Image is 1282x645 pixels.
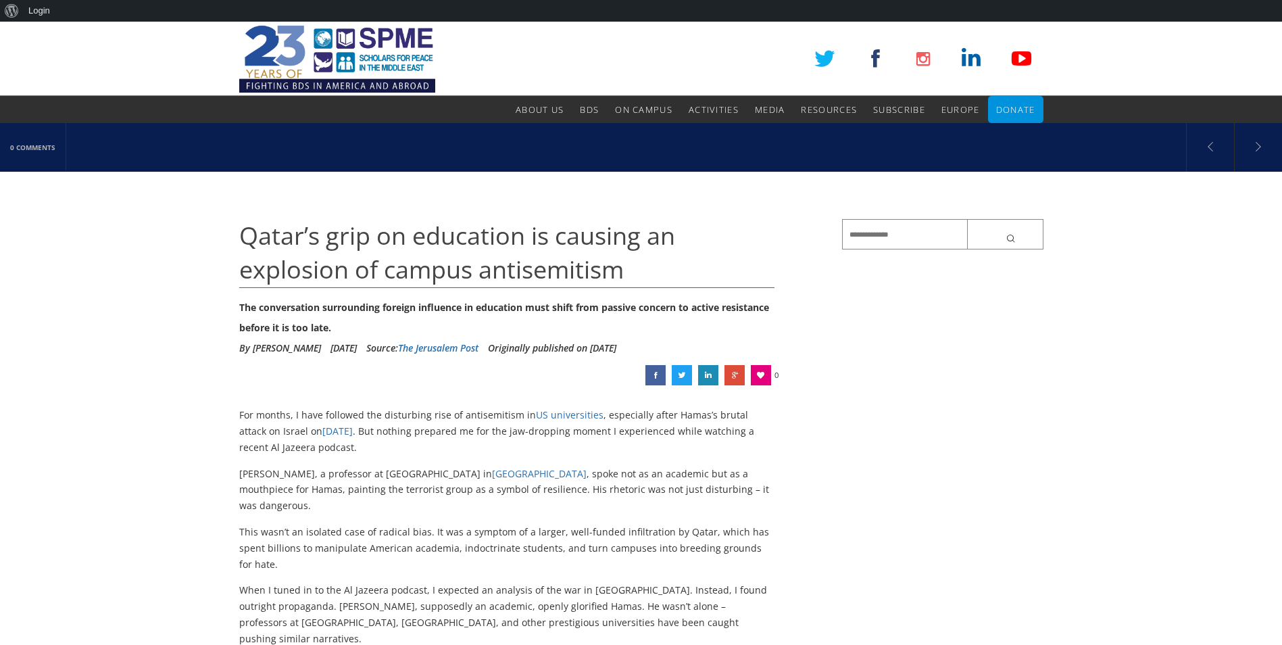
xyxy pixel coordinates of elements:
[996,96,1035,123] a: Donate
[689,96,739,123] a: Activities
[239,297,775,338] div: The conversation surrounding foreign influence in education must shift from passive concern to ac...
[645,365,666,385] a: Qatar’s grip on education is causing an explosion of campus antisemitism
[698,365,718,385] a: Qatar’s grip on education is causing an explosion of campus antisemitism
[996,103,1035,116] span: Donate
[755,96,785,123] a: Media
[873,103,925,116] span: Subscribe
[536,408,603,421] a: US universities
[615,103,672,116] span: On Campus
[873,96,925,123] a: Subscribe
[239,338,321,358] li: By [PERSON_NAME]
[398,341,478,354] a: The Jerusalem Post
[330,338,357,358] li: [DATE]
[239,466,775,514] p: [PERSON_NAME], a professor at [GEOGRAPHIC_DATA] in , spoke not as an academic but as a mouthpiece...
[239,22,435,96] img: SPME
[516,96,564,123] a: About Us
[366,338,478,358] div: Source:
[941,103,980,116] span: Europe
[755,103,785,116] span: Media
[488,338,616,358] li: Originally published on [DATE]
[724,365,745,385] a: Qatar’s grip on education is causing an explosion of campus antisemitism
[615,96,672,123] a: On Campus
[774,365,779,385] span: 0
[672,365,692,385] a: Qatar’s grip on education is causing an explosion of campus antisemitism
[322,425,353,437] a: [DATE]
[941,96,980,123] a: Europe
[492,467,587,480] a: [GEOGRAPHIC_DATA]
[689,103,739,116] span: Activities
[516,103,564,116] span: About Us
[239,219,675,286] span: Qatar’s grip on education is causing an explosion of campus antisemitism
[580,96,599,123] a: BDS
[239,524,775,572] p: This wasn’t an isolated case of radical bias. It was a symptom of a larger, well-funded infiltrat...
[580,103,599,116] span: BDS
[801,96,857,123] a: Resources
[239,407,775,455] p: For months, I have followed the disturbing rise of antisemitism in , especially after Hamas’s bru...
[801,103,857,116] span: Resources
